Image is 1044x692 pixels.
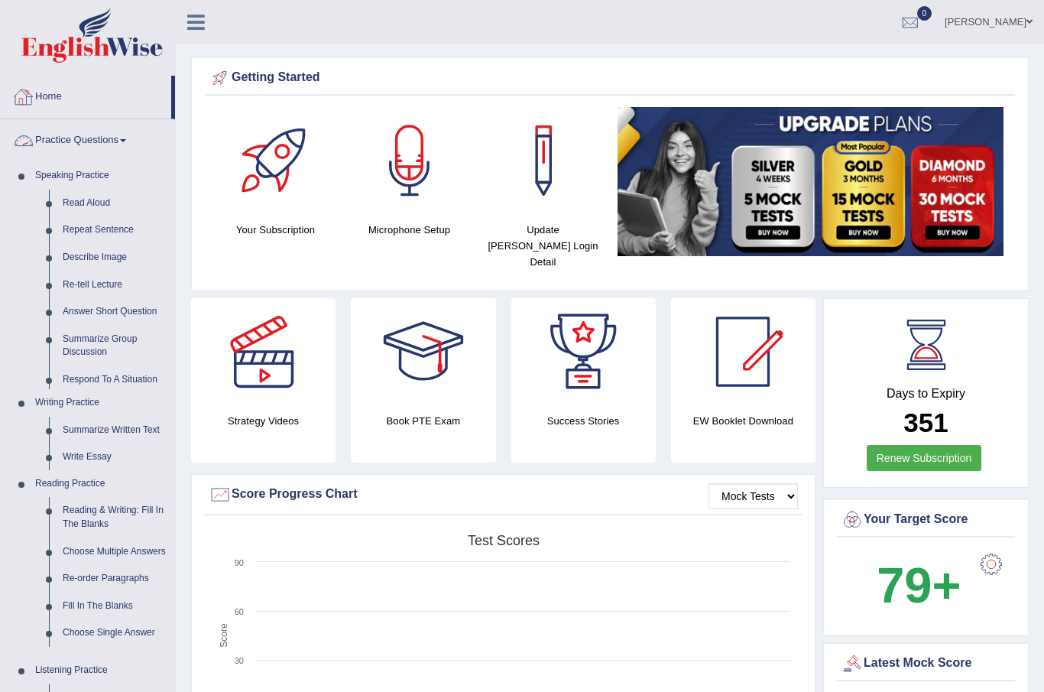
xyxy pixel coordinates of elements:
a: Read Aloud [56,190,175,217]
a: Fill In The Blanks [56,593,175,620]
a: Describe Image [56,244,175,271]
a: Writing Practice [28,389,175,417]
a: Speaking Practice [28,162,175,190]
h4: Days to Expiry [841,387,1011,401]
a: Practice Questions [1,119,175,158]
text: 30 [235,656,244,665]
a: Reading Practice [28,470,175,498]
text: 90 [235,558,244,567]
a: Respond To A Situation [56,366,175,394]
a: Summarize Written Text [56,417,175,444]
h4: Book PTE Exam [351,413,495,429]
h4: Microphone Setup [350,222,469,238]
a: Renew Subscription [867,445,982,471]
div: Latest Mock Score [841,652,1011,675]
span: 0 [917,6,932,21]
h4: Success Stories [511,413,656,429]
a: Choose Multiple Answers [56,538,175,566]
b: 79+ [877,557,961,613]
h4: Update [PERSON_NAME] Login Detail [484,222,602,270]
a: Repeat Sentence [56,216,175,244]
img: small5.jpg [618,107,1003,256]
tspan: Score [219,623,229,648]
text: 60 [235,607,244,616]
a: Listening Practice [28,657,175,684]
tspan: Test scores [468,533,540,548]
a: Reading & Writing: Fill In The Blanks [56,497,175,538]
h4: Strategy Videos [191,413,336,429]
a: Answer Short Question [56,298,175,326]
div: Your Target Score [841,508,1011,531]
a: Summarize Group Discussion [56,326,175,366]
a: Write Essay [56,443,175,471]
a: Re-order Paragraphs [56,565,175,593]
a: Home [1,76,171,114]
a: Choose Single Answer [56,619,175,647]
b: 351 [903,408,948,437]
h4: Your Subscription [216,222,335,238]
h4: EW Booklet Download [671,413,815,429]
div: Score Progress Chart [209,483,798,506]
a: Re-tell Lecture [56,271,175,299]
div: Getting Started [209,67,1011,89]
